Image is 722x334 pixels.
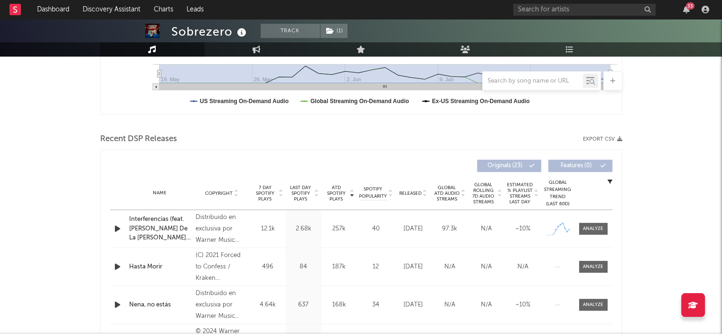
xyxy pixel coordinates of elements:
[397,300,429,310] div: [DATE]
[196,288,247,322] div: Distribuido en exclusiva por Warner Music Spain, S.L, © 2025 Sobrezero
[288,185,313,202] span: Last Day Spotify Plays
[129,262,191,272] a: Hasta Morir
[196,212,247,246] div: Distribuido en exclusiva por Warner Music Spain, S.L, © 2025 Sobrezero
[359,224,393,234] div: 40
[434,262,466,272] div: N/A
[507,182,533,205] span: Estimated % Playlist Streams Last Day
[513,4,656,16] input: Search for artists
[470,300,502,310] div: N/A
[359,186,387,200] span: Spotify Popularity
[483,163,527,169] span: Originals ( 23 )
[310,98,409,105] text: Global Streaming On-Demand Audio
[205,191,233,196] span: Copyright
[683,6,690,13] button: 33
[324,185,349,202] span: ATD Spotify Plays
[196,250,247,284] div: (C) 2021 Forced to Confess / Kraken distribución
[686,2,694,10] div: 33
[548,160,612,172] button: Features(0)
[129,300,191,310] a: Nena, no estás
[470,224,502,234] div: N/A
[288,300,319,310] div: 637
[359,262,393,272] div: 12
[324,224,355,234] div: 257k
[171,24,249,39] div: Sobrezero
[483,77,583,85] input: Search by song name or URL
[288,262,319,272] div: 84
[544,179,572,208] div: Global Streaming Trend (Last 60D)
[253,300,283,310] div: 4.64k
[253,185,278,202] span: 7 Day Spotify Plays
[507,300,539,310] div: ~ 10 %
[434,224,466,234] div: 97.3k
[507,224,539,234] div: ~ 10 %
[399,191,422,196] span: Released
[477,160,541,172] button: Originals(23)
[320,24,347,38] button: (1)
[324,300,355,310] div: 168k
[434,185,460,202] span: Global ATD Audio Streams
[253,224,283,234] div: 12.1k
[470,262,502,272] div: N/A
[320,24,348,38] span: ( 1 )
[253,262,283,272] div: 496
[434,300,466,310] div: N/A
[554,163,598,169] span: Features ( 0 )
[397,262,429,272] div: [DATE]
[397,224,429,234] div: [DATE]
[129,215,191,243] a: Interferencias (feat. [PERSON_NAME] De La [PERSON_NAME], [PERSON_NAME])
[507,262,539,272] div: N/A
[359,300,393,310] div: 34
[261,24,320,38] button: Track
[470,182,497,205] span: Global Rolling 7D Audio Streams
[583,136,622,142] button: Export CSV
[288,224,319,234] div: 2.68k
[431,98,529,105] text: Ex-US Streaming On-Demand Audio
[200,98,289,105] text: US Streaming On-Demand Audio
[129,190,191,197] div: Name
[324,262,355,272] div: 187k
[100,134,177,145] span: Recent DSP Releases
